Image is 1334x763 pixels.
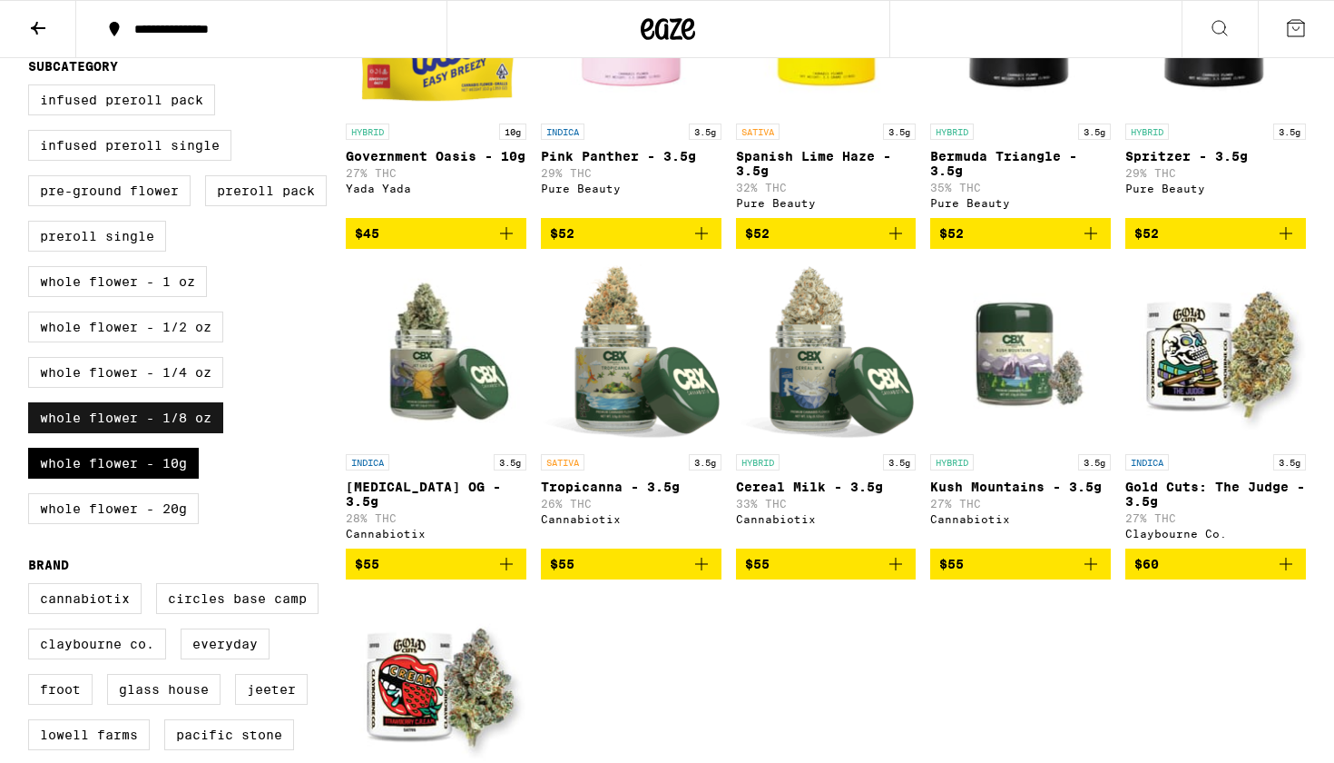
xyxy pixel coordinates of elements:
[883,124,916,140] p: 3.5g
[28,583,142,614] label: Cannabiotix
[1134,226,1159,241] span: $52
[883,454,916,471] p: 3.5g
[736,549,917,580] button: Add to bag
[930,197,1111,209] div: Pure Beauty
[1125,218,1306,249] button: Add to bag
[550,557,574,571] span: $55
[736,263,917,549] a: Open page for Cereal Milk - 3.5g from Cannabiotix
[28,84,215,115] label: Infused Preroll Pack
[1125,263,1306,445] img: Claybourne Co. - Gold Cuts: The Judge - 3.5g
[930,263,1111,445] img: Cannabiotix - Kush Mountains - 3.5g
[541,549,721,580] button: Add to bag
[346,167,526,179] p: 27% THC
[156,583,319,614] label: Circles Base Camp
[930,263,1111,549] a: Open page for Kush Mountains - 3.5g from Cannabiotix
[1078,454,1111,471] p: 3.5g
[930,480,1111,494] p: Kush Mountains - 3.5g
[550,226,574,241] span: $52
[1273,124,1306,140] p: 3.5g
[346,149,526,163] p: Government Oasis - 10g
[346,263,526,549] a: Open page for Jet Lag OG - 3.5g from Cannabiotix
[346,183,526,194] div: Yada Yada
[28,493,199,524] label: Whole Flower - 20g
[346,454,389,471] p: INDICA
[541,454,584,471] p: SATIVA
[181,629,270,659] label: Everyday
[541,183,721,194] div: Pure Beauty
[28,402,223,433] label: Whole Flower - 1/8 oz
[745,557,770,571] span: $55
[541,167,721,179] p: 29% THC
[28,357,223,388] label: Whole Flower - 1/4 oz
[541,263,721,549] a: Open page for Tropicanna - 3.5g from Cannabiotix
[28,674,93,705] label: Froot
[107,674,221,705] label: Glass House
[736,197,917,209] div: Pure Beauty
[355,557,379,571] span: $55
[1125,512,1306,524] p: 27% THC
[1125,454,1169,471] p: INDICA
[1125,480,1306,509] p: Gold Cuts: The Judge - 3.5g
[1125,183,1306,194] div: Pure Beauty
[736,480,917,494] p: Cereal Milk - 3.5g
[939,226,964,241] span: $52
[346,528,526,540] div: Cannabiotix
[689,124,721,140] p: 3.5g
[736,513,917,525] div: Cannabiotix
[346,512,526,524] p: 28% THC
[930,498,1111,510] p: 27% THC
[346,480,526,509] p: [MEDICAL_DATA] OG - 3.5g
[930,549,1111,580] button: Add to bag
[28,629,166,659] label: Claybourne Co.
[28,175,191,206] label: Pre-ground Flower
[28,312,223,342] label: Whole Flower - 1/2 oz
[930,124,974,140] p: HYBRID
[1125,167,1306,179] p: 29% THC
[745,226,770,241] span: $52
[930,149,1111,178] p: Bermuda Triangle - 3.5g
[1125,124,1169,140] p: HYBRID
[541,513,721,525] div: Cannabiotix
[28,59,118,74] legend: Subcategory
[355,226,379,241] span: $45
[541,480,721,494] p: Tropicanna - 3.5g
[1125,263,1306,549] a: Open page for Gold Cuts: The Judge - 3.5g from Claybourne Co.
[541,149,721,163] p: Pink Panther - 3.5g
[1134,557,1159,571] span: $60
[28,558,69,572] legend: Brand
[541,263,721,445] img: Cannabiotix - Tropicanna - 3.5g
[1125,549,1306,580] button: Add to bag
[689,454,721,471] p: 3.5g
[1125,528,1306,540] div: Claybourne Co.
[346,218,526,249] button: Add to bag
[1273,454,1306,471] p: 3.5g
[494,454,526,471] p: 3.5g
[164,719,294,750] label: Pacific Stone
[346,549,526,580] button: Add to bag
[346,263,526,445] img: Cannabiotix - Jet Lag OG - 3.5g
[28,266,207,297] label: Whole Flower - 1 oz
[11,13,131,27] span: Hi. Need any help?
[28,221,166,252] label: Preroll Single
[1125,149,1306,163] p: Spritzer - 3.5g
[499,124,526,140] p: 10g
[1078,124,1111,140] p: 3.5g
[736,218,917,249] button: Add to bag
[930,454,974,471] p: HYBRID
[736,263,917,445] img: Cannabiotix - Cereal Milk - 3.5g
[930,513,1111,525] div: Cannabiotix
[205,175,327,206] label: Preroll Pack
[28,130,231,161] label: Infused Preroll Single
[736,498,917,510] p: 33% THC
[541,218,721,249] button: Add to bag
[930,182,1111,193] p: 35% THC
[930,218,1111,249] button: Add to bag
[541,124,584,140] p: INDICA
[28,448,199,479] label: Whole Flower - 10g
[736,149,917,178] p: Spanish Lime Haze - 3.5g
[736,124,780,140] p: SATIVA
[28,719,150,750] label: Lowell Farms
[736,454,780,471] p: HYBRID
[235,674,308,705] label: Jeeter
[736,182,917,193] p: 32% THC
